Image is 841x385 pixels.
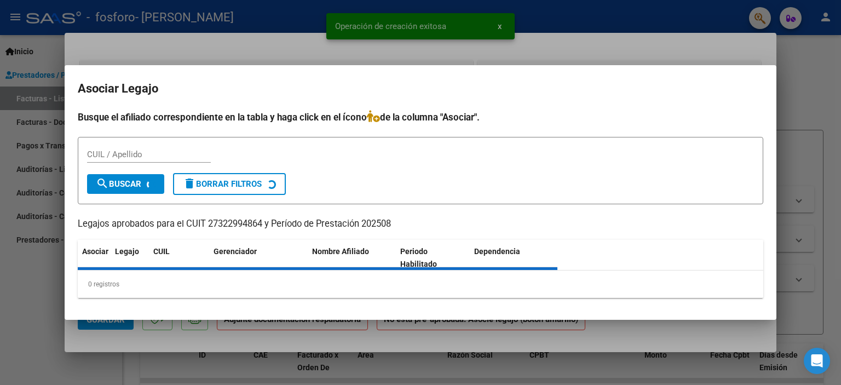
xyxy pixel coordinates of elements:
h2: Asociar Legajo [78,78,763,99]
div: Open Intercom Messenger [804,348,830,374]
datatable-header-cell: Dependencia [470,240,558,276]
span: CUIL [153,247,170,256]
mat-icon: delete [183,177,196,190]
button: Borrar Filtros [173,173,286,195]
span: Dependencia [474,247,520,256]
h4: Busque el afiliado correspondiente en la tabla y haga click en el ícono de la columna "Asociar". [78,110,763,124]
datatable-header-cell: Legajo [111,240,149,276]
datatable-header-cell: Nombre Afiliado [308,240,396,276]
datatable-header-cell: Gerenciador [209,240,308,276]
datatable-header-cell: Periodo Habilitado [396,240,470,276]
span: Nombre Afiliado [312,247,369,256]
mat-icon: search [96,177,109,190]
span: Buscar [96,179,141,189]
span: Periodo Habilitado [400,247,437,268]
span: Asociar [82,247,108,256]
span: Legajo [115,247,139,256]
datatable-header-cell: Asociar [78,240,111,276]
div: 0 registros [78,271,763,298]
span: Borrar Filtros [183,179,262,189]
span: Gerenciador [214,247,257,256]
button: Buscar [87,174,164,194]
datatable-header-cell: CUIL [149,240,209,276]
p: Legajos aprobados para el CUIT 27322994864 y Período de Prestación 202508 [78,217,763,231]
